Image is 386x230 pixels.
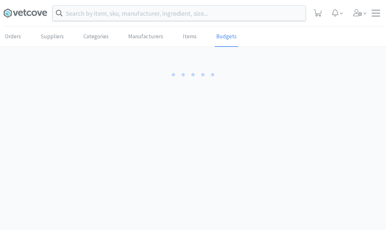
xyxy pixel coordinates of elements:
input: Search by item, sku, manufacturer, ingredient, size... [53,6,306,21]
a: Items [181,27,198,47]
a: Categories [82,27,110,47]
a: Orders [3,27,23,47]
a: Suppliers [39,27,65,47]
a: Manufacturers [127,27,165,47]
a: Budgets [215,27,238,47]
